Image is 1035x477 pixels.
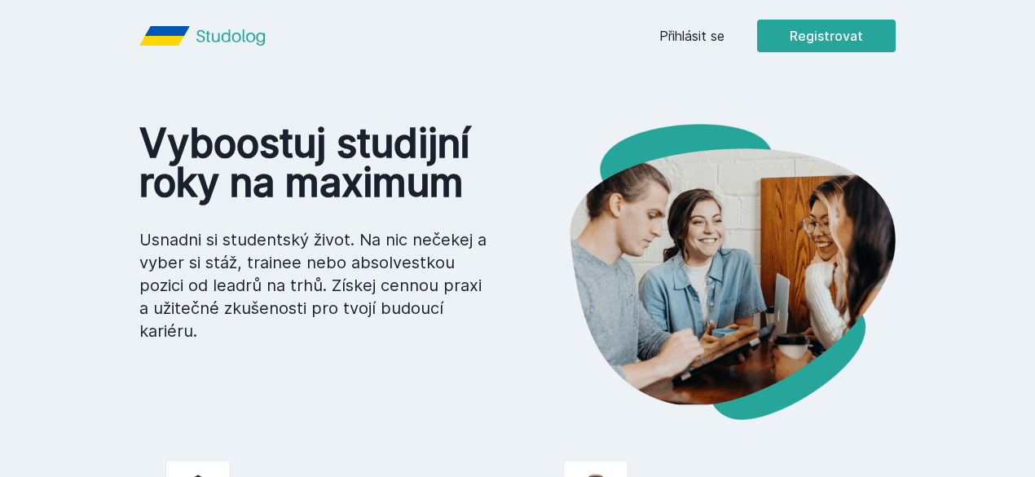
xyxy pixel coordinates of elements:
p: Usnadni si studentský život. Na nic nečekej a vyber si stáž, trainee nebo absolvestkou pozici od ... [139,228,491,342]
a: Přihlásit se [659,26,724,46]
h1: Vyboostuj studijní roky na maximum [139,124,491,202]
button: Registrovat [757,20,896,52]
img: hero.png [517,124,896,420]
